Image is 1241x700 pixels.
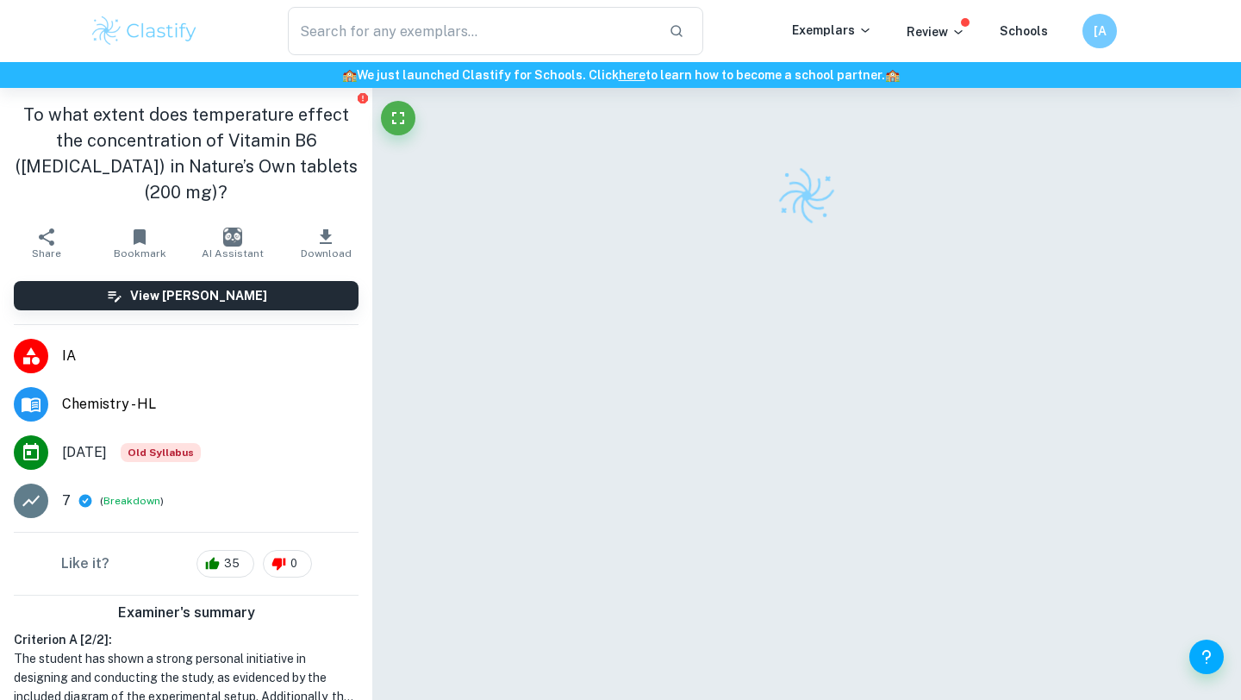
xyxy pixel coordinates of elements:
[381,101,415,135] button: Fullscreen
[62,394,359,415] span: Chemistry - HL
[121,443,201,462] div: Starting from the May 2025 session, the Chemistry IA requirements have changed. It's OK to refer ...
[288,7,655,55] input: Search for any exemplars...
[1090,22,1110,41] h6: [A
[7,603,365,623] h6: Examiner's summary
[342,68,357,82] span: 🏫
[1082,14,1117,48] button: [A
[774,163,839,228] img: Clastify logo
[202,247,264,259] span: AI Assistant
[281,555,307,572] span: 0
[215,555,249,572] span: 35
[14,630,359,649] h6: Criterion A [ 2 / 2 ]:
[279,219,372,267] button: Download
[62,442,107,463] span: [DATE]
[90,14,199,48] img: Clastify logo
[62,491,71,511] p: 7
[3,66,1238,84] h6: We just launched Clastify for Schools. Click to learn how to become a school partner.
[32,247,61,259] span: Share
[223,228,242,247] img: AI Assistant
[301,247,352,259] span: Download
[1000,24,1048,38] a: Schools
[100,493,164,509] span: ( )
[93,219,186,267] button: Bookmark
[103,493,160,509] button: Breakdown
[114,247,166,259] span: Bookmark
[885,68,900,82] span: 🏫
[263,550,312,578] div: 0
[130,286,267,305] h6: View [PERSON_NAME]
[186,219,279,267] button: AI Assistant
[14,281,359,310] button: View [PERSON_NAME]
[121,443,201,462] span: Old Syllabus
[356,91,369,104] button: Report issue
[196,550,254,578] div: 35
[61,553,109,574] h6: Like it?
[1189,640,1224,674] button: Help and Feedback
[14,102,359,205] h1: To what extent does temperature effect the concentration of Vitamin B6 ([MEDICAL_DATA]) in Nature...
[907,22,965,41] p: Review
[792,21,872,40] p: Exemplars
[62,346,359,366] span: IA
[619,68,645,82] a: here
